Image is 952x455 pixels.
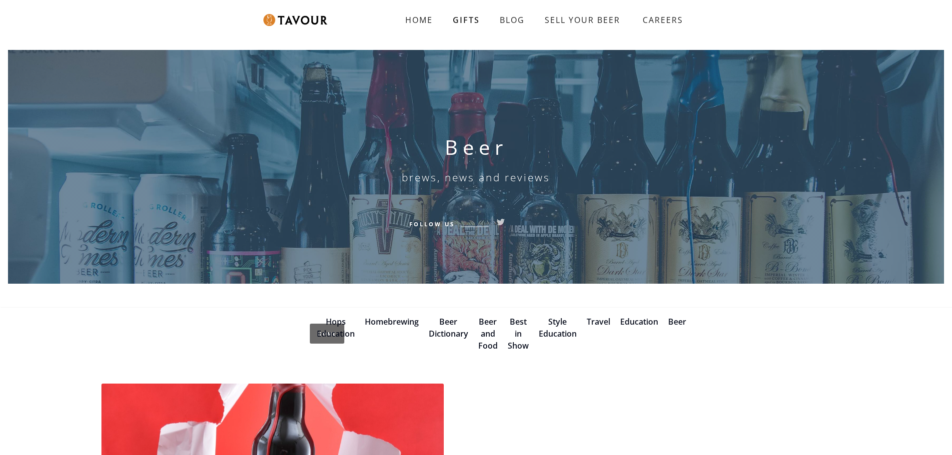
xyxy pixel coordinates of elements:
[643,10,683,30] strong: CAREERS
[535,10,630,30] a: SELL YOUR BEER
[539,316,577,339] a: Style Education
[668,316,686,327] a: Beer
[630,6,691,34] a: CAREERS
[429,316,468,339] a: Beer Dictionary
[478,316,498,351] a: Beer and Food
[405,14,433,25] strong: HOME
[490,10,535,30] a: BLOG
[443,10,490,30] a: GIFTS
[395,10,443,30] a: HOME
[445,135,508,159] h1: Beer
[409,219,455,228] h6: Follow Us
[365,316,419,327] a: Homebrewing
[310,324,344,344] a: Home
[587,316,610,327] a: Travel
[402,171,550,183] h6: brews, news and reviews
[620,316,658,327] a: Education
[317,316,355,339] a: Hops Education
[508,316,529,351] a: Best in Show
